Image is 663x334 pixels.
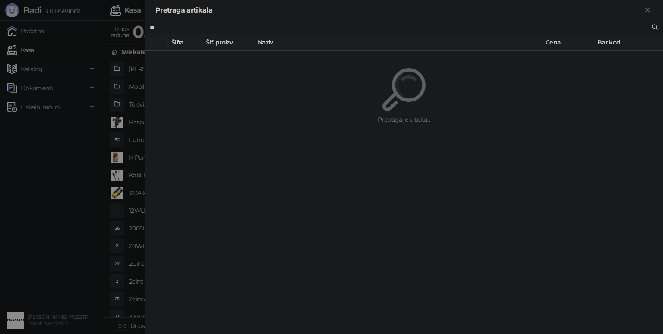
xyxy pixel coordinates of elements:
[254,34,542,51] th: Naziv
[594,34,663,51] th: Bar kod
[642,5,653,16] button: Zatvori
[542,34,594,51] th: Cena
[155,5,642,16] div: Pretraga artikala
[166,115,642,124] div: Pretraga je u toku...
[168,34,202,51] th: Šifra
[202,34,254,51] th: Šif. proizv.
